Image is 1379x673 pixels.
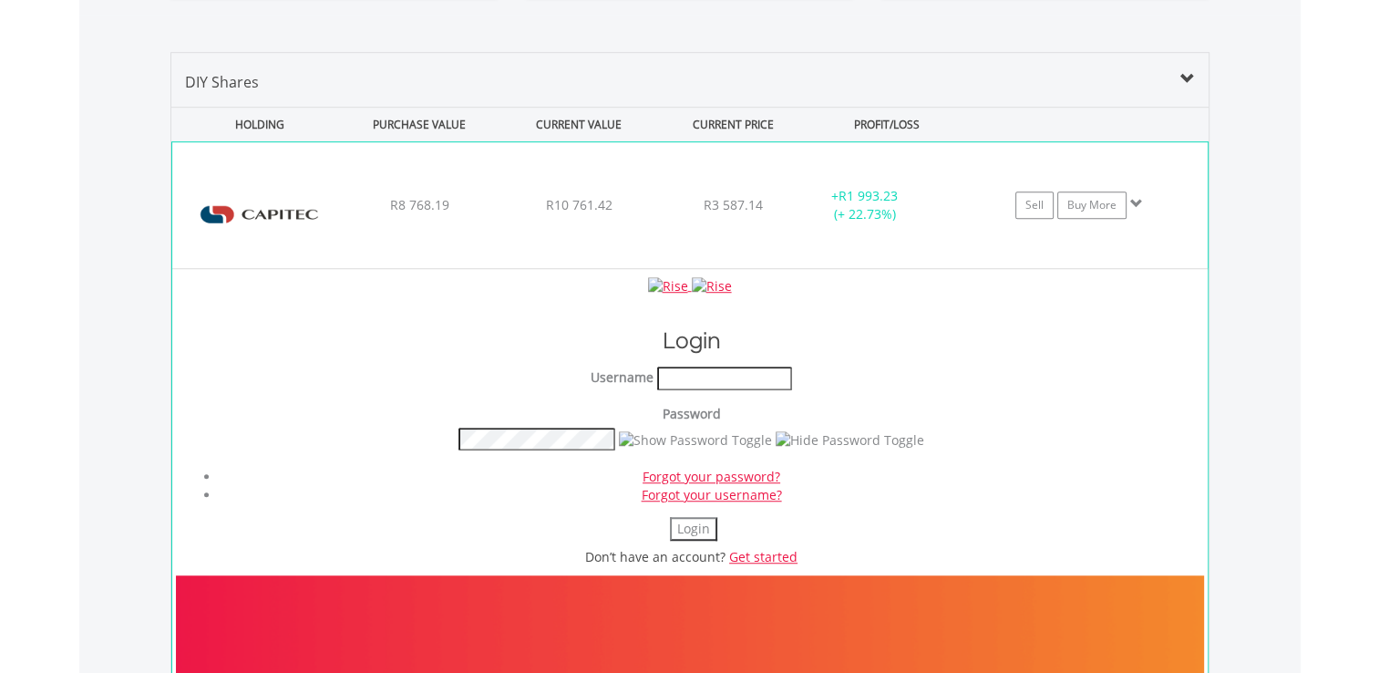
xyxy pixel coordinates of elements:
div: HOLDING [172,108,338,141]
label: Password [663,405,721,423]
div: CURRENT VALUE [501,108,657,141]
img: Hide Password Toggle [776,431,924,450]
img: Rise [692,277,732,295]
a: Forgot your password? [643,468,780,485]
span: R3 587.14 [704,196,763,213]
img: EQU.ZA.CPI.png [181,165,338,264]
a: Get started [729,548,798,565]
a: Buy More [1057,192,1127,219]
a: Sell [1015,192,1054,219]
div: + (+ 22.73%) [796,187,932,223]
span: R10 761.42 [545,196,612,213]
button: Login [670,517,717,541]
div: PURCHASE VALUE [342,108,498,141]
a: Forgot your username? [642,486,782,503]
div: PROFIT/LOSS [809,108,965,141]
label: Username [591,368,653,387]
h1: Login [180,325,1204,357]
img: Rise [648,277,688,295]
img: Show Password Toggle [619,431,772,450]
span: DIY Shares [185,72,259,92]
div: CURRENT PRICE [660,108,805,141]
span: R8 768.19 [389,196,448,213]
span: R1 993.23 [839,187,898,204]
span: Don’t have an account? [585,548,726,565]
